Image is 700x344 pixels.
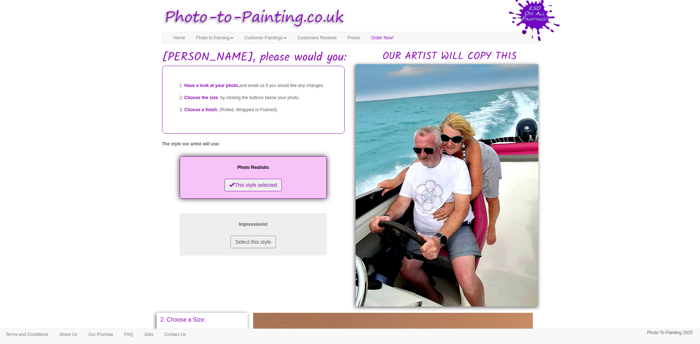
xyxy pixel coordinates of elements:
a: Home [168,32,191,43]
a: About Us [54,329,83,340]
button: This style selected [225,179,281,191]
span: Have a look at your photo, [184,83,240,88]
a: Prices [342,32,365,43]
a: Customers Reviews [292,32,342,43]
p: Photo Realistic [187,164,319,171]
h2: OUR ARTIST WILL COPY THIS [361,51,538,62]
a: FAQ [119,329,139,340]
p: 2. Choose a Size: [161,317,244,323]
p: Photo To Painting 2025 [647,329,693,337]
a: Photo to Painting [191,32,239,43]
a: Our Promise [83,329,118,340]
img: Jacqueline, please would you: [356,64,538,307]
label: The style our artist will use: [162,141,220,147]
span: Choose a finish [184,107,217,112]
a: Contact Us [159,329,191,340]
button: Select this style [230,236,276,248]
span: Choose the size [184,95,218,100]
a: Order Now! [366,32,399,43]
img: Photo to Painting [158,4,347,32]
li: , (Rolled, Wrapped or Framed). [184,104,337,116]
li: and email us if you would like any changes. [184,80,337,92]
li: , by clicking the buttons below your photo. [184,92,337,104]
a: Jobs [139,329,159,340]
h1: [PERSON_NAME], please would you: [162,51,538,64]
p: Impressionist [187,221,319,228]
a: Customer Paintings [239,32,292,43]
